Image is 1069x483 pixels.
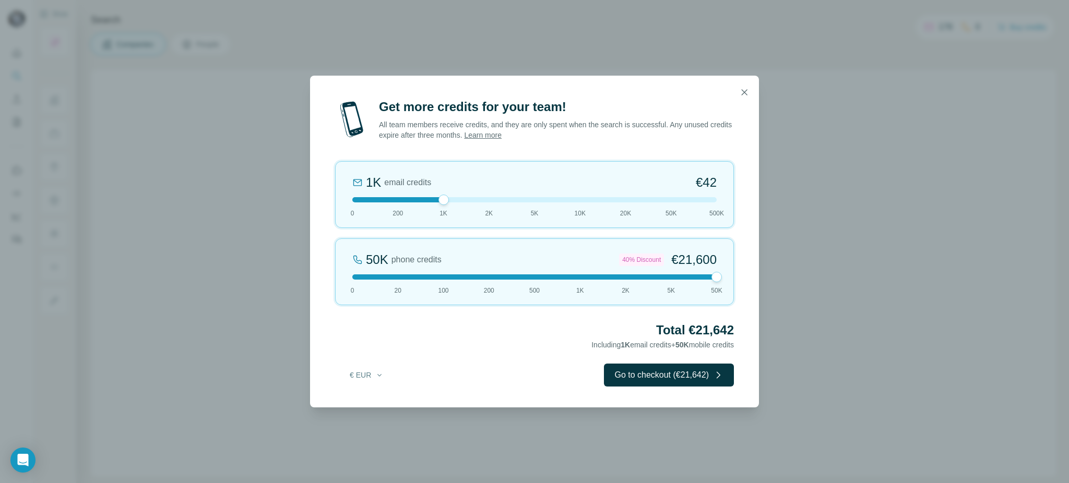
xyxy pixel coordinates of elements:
span: 100 [438,286,448,295]
span: 1K [621,341,630,349]
div: 1K [366,174,381,191]
a: Learn more [464,131,502,139]
span: 0 [351,286,354,295]
button: € EUR [342,366,391,384]
span: 2K [622,286,629,295]
span: 20K [620,209,631,218]
span: 500 [529,286,540,295]
span: 200 [484,286,494,295]
span: €21,600 [671,251,717,268]
img: mobile-phone [335,99,369,140]
span: 1K [576,286,584,295]
h2: Total €21,642 [335,322,734,339]
span: €42 [696,174,717,191]
span: 50K [675,341,689,349]
div: 50K [366,251,388,268]
span: phone credits [391,253,442,266]
span: Including email credits + mobile credits [591,341,734,349]
span: 50K [711,286,722,295]
p: All team members receive credits, and they are only spent when the search is successful. Any unus... [379,119,734,140]
span: 20 [395,286,401,295]
div: 40% Discount [619,253,664,266]
div: Open Intercom Messenger [10,448,35,473]
span: email credits [384,176,431,189]
span: 500K [709,209,724,218]
span: 5K [531,209,539,218]
button: Go to checkout (€21,642) [604,364,734,387]
span: 5K [667,286,675,295]
span: 200 [393,209,403,218]
span: 50K [666,209,676,218]
span: 2K [485,209,493,218]
span: 1K [440,209,447,218]
span: 10K [575,209,586,218]
span: 0 [351,209,354,218]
